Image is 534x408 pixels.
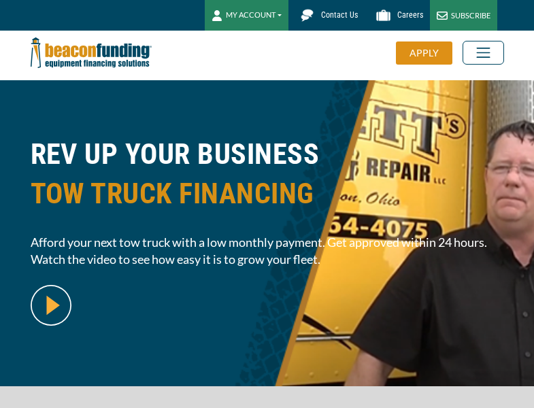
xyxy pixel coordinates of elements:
a: Careers [365,3,430,27]
img: video modal pop-up play button [31,285,71,326]
div: APPLY [396,41,452,65]
a: Contact Us [288,3,365,27]
button: Toggle navigation [463,41,504,65]
span: Careers [397,10,423,20]
a: APPLY [396,41,463,65]
span: TOW TRUCK FINANCING [31,174,504,214]
span: Contact Us [321,10,358,20]
img: Beacon Funding chat [295,3,319,27]
span: Afford your next tow truck with a low monthly payment. Get approved within 24 hours. Watch the vi... [31,234,504,268]
h1: REV UP YOUR BUSINESS [31,135,504,224]
img: Beacon Funding Corporation logo [31,31,152,75]
img: Beacon Funding Careers [371,3,395,27]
